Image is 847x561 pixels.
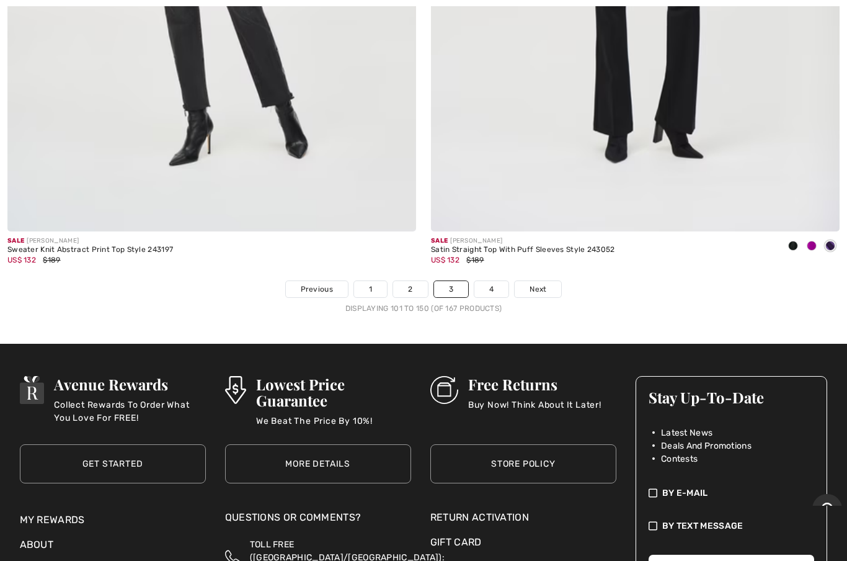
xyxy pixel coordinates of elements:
[431,246,615,254] div: Satin Straight Top With Puff Sleeves Style 243052
[430,444,616,483] a: Store Policy
[301,284,333,295] span: Previous
[256,376,411,408] h3: Lowest Price Guarantee
[649,519,657,532] img: check
[662,519,743,532] span: By Text Message
[468,398,601,423] p: Buy Now! Think About It Later!
[43,256,60,264] span: $189
[649,389,815,405] h3: Stay Up-To-Date
[7,246,173,254] div: Sweater Knit Abstract Print Top Style 243197
[812,494,842,506] iframe: Opens a widget where you can chat to one of our agents
[354,281,387,297] a: 1
[474,281,508,297] a: 4
[431,236,615,246] div: [PERSON_NAME]
[661,426,712,439] span: Latest News
[530,284,546,295] span: Next
[225,510,411,531] div: Questions or Comments?
[821,236,840,257] div: Mystic
[468,376,601,392] h3: Free Returns
[661,439,752,452] span: Deals And Promotions
[225,444,411,483] a: More Details
[393,281,427,297] a: 2
[431,256,459,264] span: US$ 132
[430,510,616,525] a: Return Activation
[7,237,24,245] span: Sale
[20,444,206,483] a: Get Started
[466,256,484,264] span: $189
[802,236,821,257] div: Empress
[661,452,698,465] span: Contests
[286,281,348,297] a: Previous
[430,376,458,404] img: Free Returns
[256,415,411,439] p: We Beat The Price By 10%!
[7,236,173,246] div: [PERSON_NAME]
[434,281,468,297] a: 3
[54,398,205,423] p: Collect Rewards To Order What You Love For FREE!
[20,537,206,559] div: About
[54,376,205,392] h3: Avenue Rewards
[431,237,448,245] span: Sale
[649,487,657,500] img: check
[784,236,802,257] div: Black
[20,376,45,404] img: Avenue Rewards
[225,376,246,404] img: Lowest Price Guarantee
[20,514,85,526] a: My Rewards
[430,535,616,550] a: Gift Card
[662,487,708,500] span: By E-mail
[515,281,561,297] a: Next
[7,256,36,264] span: US$ 132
